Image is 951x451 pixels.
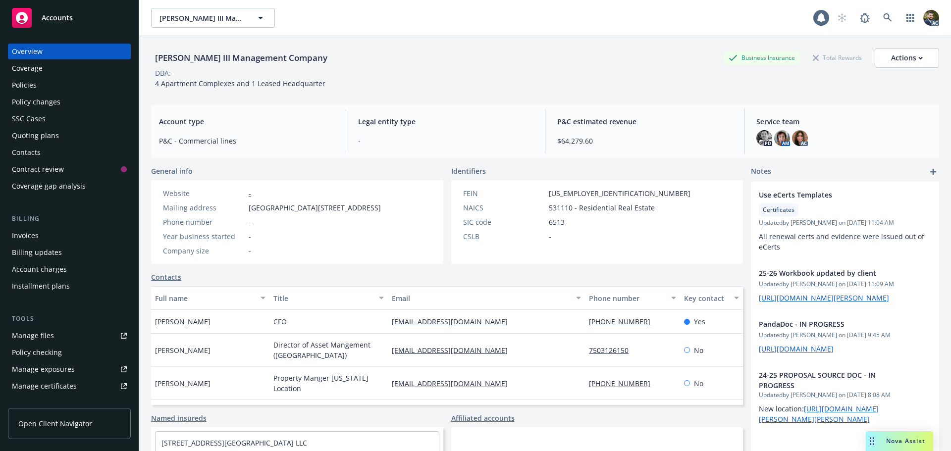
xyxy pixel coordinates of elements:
a: Named insureds [151,413,207,423]
a: [URL][DOMAIN_NAME][PERSON_NAME] [759,293,889,302]
div: Contract review [12,161,64,177]
a: Manage files [8,328,131,344]
span: CFO [273,316,287,327]
a: Manage certificates [8,378,131,394]
span: Property Manger [US_STATE] Location [273,373,384,394]
a: Contract review [8,161,131,177]
div: Account charges [12,261,67,277]
span: 25-26 Workbook updated by client [759,268,905,278]
span: 24-25 PROPOSAL SOURCE DOC - IN PROGRESS [759,370,905,391]
span: Updated by [PERSON_NAME] on [DATE] 11:04 AM [759,218,931,227]
a: Start snowing [832,8,852,28]
span: - [249,246,251,256]
a: Policy checking [8,345,131,360]
button: Title [269,286,388,310]
a: [EMAIL_ADDRESS][DOMAIN_NAME] [392,379,516,388]
div: Billing [8,214,131,224]
div: Policies [12,77,37,93]
div: Billing updates [12,245,62,260]
div: Quoting plans [12,128,59,144]
span: [GEOGRAPHIC_DATA][STREET_ADDRESS] [249,202,381,213]
div: FEIN [463,188,545,199]
span: New location: [759,404,879,424]
span: Certificates [763,205,794,214]
a: [EMAIL_ADDRESS][DOMAIN_NAME] [392,346,516,355]
a: Account charges [8,261,131,277]
div: Actions [891,49,923,67]
div: Manage claims [12,395,62,411]
span: Open Client Navigator [18,418,92,429]
div: Coverage [12,60,43,76]
div: Year business started [163,231,245,242]
img: photo [792,130,808,146]
button: Nova Assist [866,431,933,451]
a: Manage exposures [8,361,131,377]
a: Policy changes [8,94,131,110]
div: Business Insurance [724,51,800,64]
a: [EMAIL_ADDRESS][DOMAIN_NAME] [392,317,516,326]
a: Policies [8,77,131,93]
span: 531110 - Residential Real Estate [549,202,655,213]
a: [STREET_ADDRESS][GEOGRAPHIC_DATA] LLC [161,438,307,448]
div: Phone number [163,217,245,227]
a: Overview [8,44,131,59]
div: SIC code [463,217,545,227]
a: - [249,189,251,198]
span: [PERSON_NAME] [155,378,211,389]
span: Legal entity type [358,116,533,127]
span: - [249,231,251,242]
div: Invoices [12,228,39,244]
button: Phone number [585,286,680,310]
span: [PERSON_NAME] [155,316,211,327]
a: Affiliated accounts [451,413,515,423]
a: [URL][DOMAIN_NAME][PERSON_NAME][PERSON_NAME] [759,404,879,424]
a: Contacts [151,272,181,282]
a: Coverage gap analysis [8,178,131,194]
div: Mailing address [163,202,245,213]
a: Coverage [8,60,131,76]
div: Key contact [684,293,728,303]
button: Actions [875,48,939,68]
a: Quoting plans [8,128,131,144]
span: Updated by [PERSON_NAME] on [DATE] 11:09 AM [759,280,931,289]
div: Coverage gap analysis [12,178,86,194]
a: [URL][DOMAIN_NAME] [759,344,834,353]
a: Invoices [8,228,131,244]
div: Drag to move [866,431,878,451]
button: Email [388,286,585,310]
div: SSC Cases [12,111,46,127]
div: DBA: - [155,68,173,78]
span: Notes [751,166,771,178]
span: 4 Apartment Complexes and 1 Leased Headquarter [155,79,325,88]
img: photo [774,130,790,146]
div: NAICS [463,202,545,213]
div: Overview [12,44,43,59]
a: Installment plans [8,278,131,294]
div: Manage files [12,328,54,344]
span: Updated by [PERSON_NAME] on [DATE] 9:45 AM [759,331,931,340]
a: Manage claims [8,395,131,411]
span: - [549,231,551,242]
a: Report a Bug [855,8,875,28]
span: - [249,217,251,227]
div: 25-26 Workbook updated by clientUpdatedby [PERSON_NAME] on [DATE] 11:09 AM[URL][DOMAIN_NAME][PERS... [751,260,939,311]
span: Updated by [PERSON_NAME] on [DATE] 8:08 AM [759,391,931,400]
button: [PERSON_NAME] III Management Company [151,8,275,28]
span: [US_EMPLOYER_IDENTIFICATION_NUMBER] [549,188,690,199]
div: Tools [8,314,131,324]
div: Total Rewards [808,51,867,64]
span: Use eCerts Templates [759,190,905,200]
span: No [694,345,703,355]
button: Full name [151,286,269,310]
a: SSC Cases [8,111,131,127]
div: Policy checking [12,345,62,360]
span: Yes [694,316,705,327]
a: [PHONE_NUMBER] [589,317,658,326]
div: Email [392,293,570,303]
span: No [694,378,703,389]
span: [PERSON_NAME] III Management Company [159,13,245,23]
span: Identifiers [451,166,486,176]
a: Contacts [8,145,131,160]
div: Company size [163,246,245,256]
